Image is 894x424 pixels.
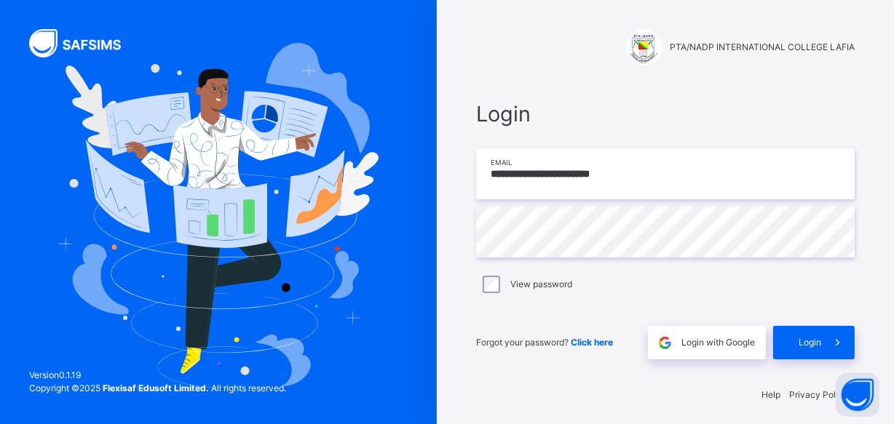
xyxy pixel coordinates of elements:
span: Login [799,336,821,349]
img: SAFSIMS Logo [29,29,138,57]
strong: Flexisaf Edusoft Limited. [103,383,209,393]
span: Login with Google [681,336,755,349]
a: Click here [571,337,613,348]
span: PTA/NADP INTERNATIONAL COLLEGE LAFIA [670,41,855,54]
img: google.396cfc9801f0270233282035f929180a.svg [657,335,673,351]
span: Version 0.1.19 [29,369,286,382]
img: Hero Image [58,43,379,388]
span: Copyright © 2025 All rights reserved. [29,383,286,393]
label: View password [510,278,572,291]
button: Open asap [836,373,879,417]
a: Privacy Policy [789,389,848,400]
span: Login [476,98,855,129]
span: Forgot your password? [476,337,613,348]
a: Help [762,389,780,400]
